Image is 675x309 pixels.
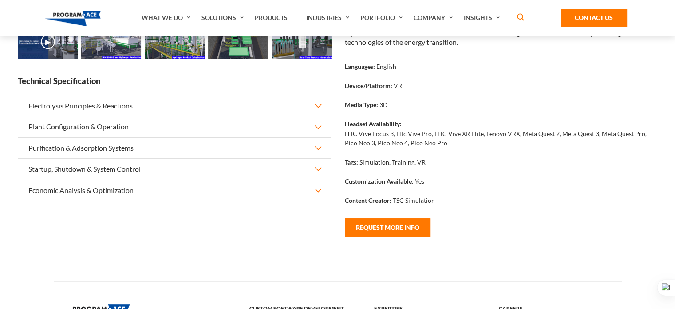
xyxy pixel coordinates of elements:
p: English [376,62,396,71]
p: HTC Vive Focus 3, Htc Vive Pro, HTC Vive XR Elite, Lenovo VRX, Meta Quest 2, Meta Quest 3, Meta Q... [345,129,658,148]
img: Green Hydrogen Production Simulation VR Training - Preview 3 [208,25,268,59]
strong: Media Type: [345,101,378,108]
button: Startup, Shutdown & System Control [18,159,331,179]
button: Request More Info [345,218,430,237]
button: ▶ [41,35,55,49]
p: Simulation, Training, VR [359,157,426,167]
strong: Languages: [345,63,375,70]
a: Contact Us [561,9,627,27]
img: Green Hydrogen Production Simulation VR Training - Preview 4 [272,25,332,59]
img: Green Hydrogen Production Simulation VR Training - Preview 1 [81,25,141,59]
strong: Device/Platform: [345,82,392,89]
button: Purification & Adsorption Systems [18,138,331,158]
p: Yes [415,177,424,186]
button: Plant Configuration & Operation [18,116,331,137]
img: Green Hydrogen Production Simulation VR Training - Video 0 [18,25,78,59]
strong: Content Creator: [345,197,391,204]
p: VR [394,81,402,90]
strong: Headset Availability: [345,120,402,128]
strong: Tags: [345,158,358,166]
p: 3D [379,100,388,109]
img: Green Hydrogen Production Simulation VR Training - Preview 2 [145,25,205,59]
strong: Technical Specification [18,76,331,87]
button: Economic Analysis & Optimization [18,180,331,201]
button: Electrolysis Principles & Reactions [18,96,331,116]
p: TSC Simulation [393,196,435,205]
strong: Customization Available: [345,177,414,185]
img: Program-Ace [45,11,101,26]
